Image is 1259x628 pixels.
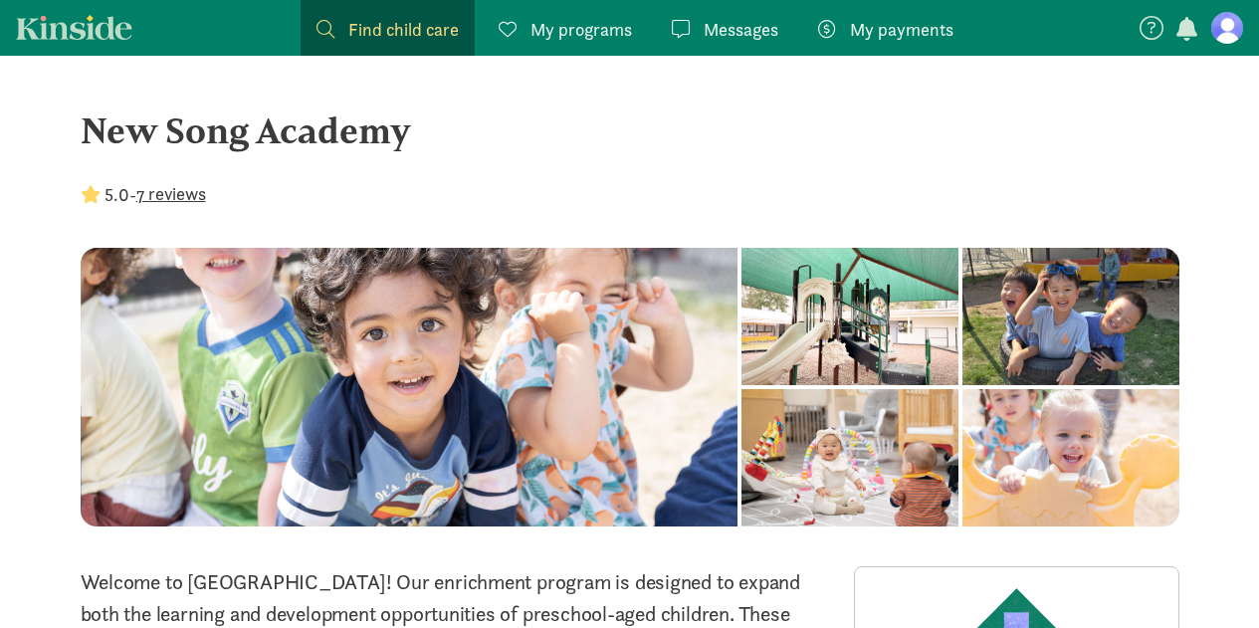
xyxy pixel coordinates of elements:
span: Messages [704,16,778,43]
div: - [81,181,206,208]
span: My programs [530,16,632,43]
span: My payments [850,16,953,43]
div: New Song Academy [81,104,1179,157]
button: 7 reviews [136,180,206,207]
strong: 5.0 [105,183,129,206]
span: Find child care [348,16,459,43]
a: Kinside [16,15,132,40]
